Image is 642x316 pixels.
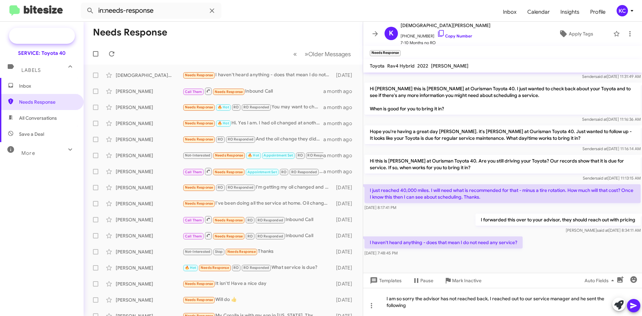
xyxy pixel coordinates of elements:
span: said at [596,146,607,151]
span: RO [247,218,253,222]
div: [PERSON_NAME] [116,136,183,143]
span: 2022 [417,63,428,69]
span: « [293,50,297,58]
p: Hi [PERSON_NAME] this is [PERSON_NAME] at Ourisman Toyota 40. I just wanted to check back about y... [364,83,641,115]
span: RO [247,234,253,238]
h1: Needs Response [93,27,167,38]
span: Needs Response [227,249,256,254]
span: Needs Response [185,282,213,286]
p: Hope you're having a great day [PERSON_NAME]. it's [PERSON_NAME] at Ourisman Toyota 40. Just want... [364,125,641,144]
a: Insights [555,2,585,22]
div: a month ago [323,136,357,143]
span: [DEMOGRAPHIC_DATA][PERSON_NAME] [401,21,491,29]
div: Good morning, can I schedule oil change for [DATE]? [183,151,323,159]
button: Pause [407,275,439,287]
div: What service is due? [183,264,333,272]
span: Appointment Set [247,170,277,174]
div: a month ago [323,104,357,111]
div: [PERSON_NAME] [116,216,183,223]
span: RO [298,153,303,157]
button: Templates [363,275,407,287]
span: All Conversations [19,115,57,121]
div: [DATE] [333,200,357,207]
span: Needs Response [215,170,243,174]
span: Call Them [185,170,202,174]
p: Hi this is [PERSON_NAME] at Ourisman Toyota 40. Are you still driving your Toyota? Our records sh... [364,155,641,174]
div: Inbound Call [183,87,323,95]
div: [PERSON_NAME] [116,88,183,95]
span: Needs Response [215,218,243,222]
div: And the oil change they did the 20,000 maintenance [183,135,323,143]
span: 7-10 Months no RO [401,39,491,46]
div: Thanks [183,248,333,255]
span: Special Campaign [29,32,70,39]
div: SERVICE: Toyota 40 [18,50,66,57]
div: [PERSON_NAME] [116,168,183,175]
span: » [305,50,308,58]
button: Mark Inactive [439,275,487,287]
span: Needs Response [215,90,243,94]
span: RO Responded [257,234,283,238]
div: [PERSON_NAME] [116,281,183,287]
span: [PERSON_NAME] [DATE] 8:34:11 AM [566,228,641,233]
span: RO Responded [228,137,253,141]
div: [PERSON_NAME] [116,184,183,191]
span: Needs Response [185,201,213,206]
nav: Page navigation example [290,47,355,61]
span: Needs Response [185,298,213,302]
span: Stop [215,249,223,254]
span: Calendar [522,2,555,22]
a: Inbox [498,2,522,22]
button: Auto Fields [579,275,622,287]
div: [DATE] [333,216,357,223]
button: Next [301,47,355,61]
span: RO Responded [243,266,269,270]
a: Copy Number [437,33,472,38]
div: Will do 👍 [183,296,333,304]
span: Needs Response [201,266,229,270]
button: Previous [289,47,301,61]
span: RO Responded [307,153,333,157]
div: [DEMOGRAPHIC_DATA][PERSON_NAME] [116,72,183,79]
span: Inbox [19,83,76,89]
span: Needs Response [185,137,213,141]
span: Not-Interested [185,249,211,254]
span: said at [595,117,607,122]
span: [PHONE_NUMBER] [401,29,491,39]
span: [PERSON_NAME] [431,63,468,69]
button: KC [611,5,635,16]
span: RO [281,170,287,174]
div: a month ago [323,88,357,95]
div: [PERSON_NAME] [116,232,183,239]
span: 🔥 Hot [185,266,196,270]
div: [PERSON_NAME] [116,297,183,303]
div: a month ago [323,152,357,159]
span: Not-Interested [185,153,211,157]
span: Toyota [370,63,385,69]
span: RO [233,266,239,270]
div: Inbound Call [183,215,333,224]
span: Call Them [185,234,202,238]
div: Inbound Call [183,231,333,240]
div: [DATE] [333,184,357,191]
div: [DATE] [333,281,357,287]
span: Call Them [185,90,202,94]
a: Profile [585,2,611,22]
div: [PERSON_NAME] [116,120,183,127]
span: Needs Response [185,105,213,109]
span: Rav4 Hybrid [387,63,415,69]
div: [DATE] [333,265,357,271]
span: Needs Response [185,121,213,125]
span: RO Responded [257,218,283,222]
div: I'm getting my oil changed and fluids checked the 16th on [GEOGRAPHIC_DATA] [183,184,333,191]
span: 🔥 Hot [248,153,259,157]
div: [DATE] [333,232,357,239]
span: Needs Response [215,234,243,238]
span: 🔥 Hot [218,121,229,125]
span: Appointment Set [263,153,293,157]
span: RO Responded [291,170,317,174]
span: Labels [21,67,41,73]
div: It isn't! Have a nice day [183,280,333,288]
div: [DATE] [333,72,357,79]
